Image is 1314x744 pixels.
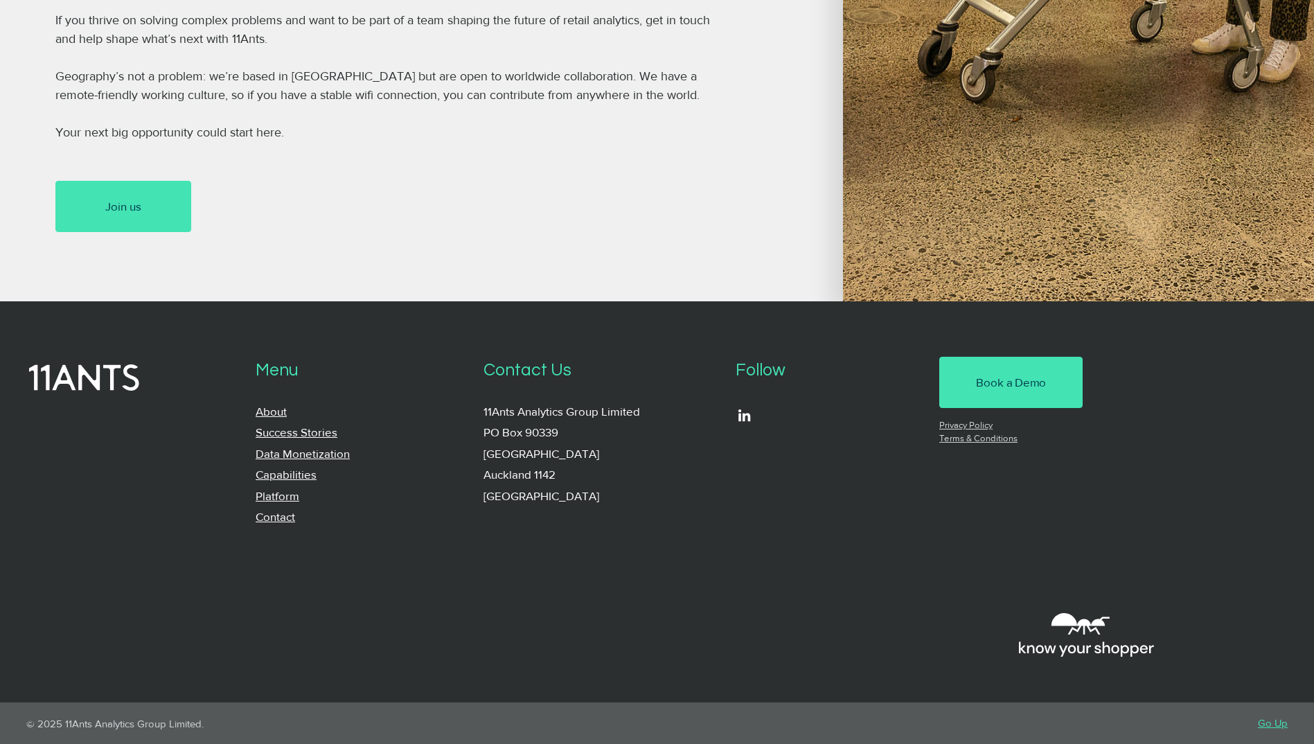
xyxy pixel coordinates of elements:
[483,357,716,384] p: Contact Us
[736,407,753,424] ul: Social Bar
[736,357,919,384] p: Follow
[483,401,716,507] p: 11Ants Analytics Group Limited PO Box 90339 [GEOGRAPHIC_DATA] Auckland 1142 [GEOGRAPHIC_DATA]
[256,489,299,502] a: Platform
[730,504,1157,702] iframe: Embedded Content
[105,198,141,215] span: Join us
[55,181,191,232] a: Join us
[939,420,993,430] a: Privacy Policy
[256,468,317,481] a: Capabilities
[26,718,629,729] p: © 2025 11Ants Analytics Group Limited.
[939,357,1083,408] a: Book a Demo
[1258,717,1288,729] a: Go Up
[256,405,287,418] a: About
[256,510,295,523] a: Contact
[939,433,1018,443] a: Terms & Conditions
[55,125,284,139] span: Your next big opportunity could start here.
[55,69,700,102] span: Geography’s not a problem: we’re based in [GEOGRAPHIC_DATA] but are open to worldwide collaborati...
[55,13,710,46] span: If you thrive on solving complex problems and want to be part of a team shaping the future of ret...
[256,357,464,384] p: Menu
[976,374,1046,391] span: Book a Demo
[256,425,337,439] a: Success Stories
[736,407,753,424] img: LinkedIn
[256,447,350,460] a: Data Monetization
